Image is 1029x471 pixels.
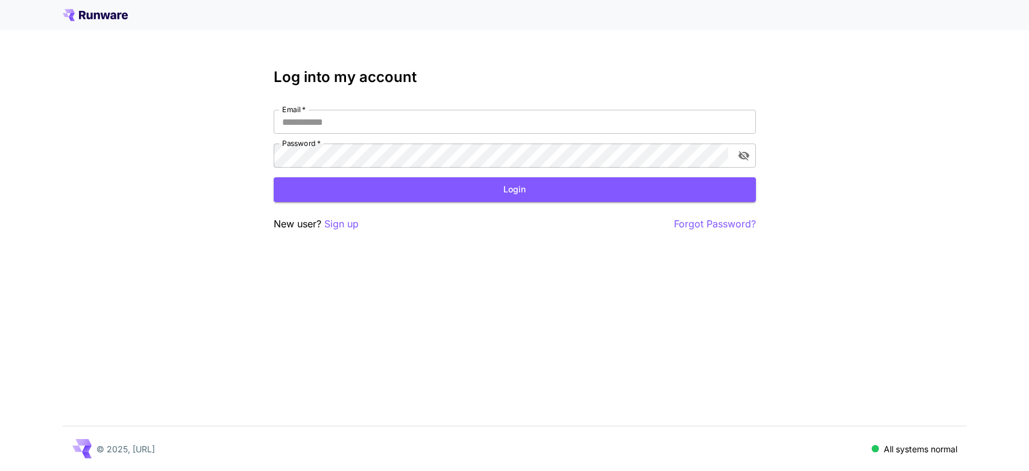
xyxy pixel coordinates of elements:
[282,104,306,115] label: Email
[884,443,957,455] p: All systems normal
[733,145,755,166] button: toggle password visibility
[274,177,756,202] button: Login
[324,217,359,232] button: Sign up
[674,217,756,232] button: Forgot Password?
[274,217,359,232] p: New user?
[96,443,155,455] p: © 2025, [URL]
[282,138,321,148] label: Password
[274,69,756,86] h3: Log into my account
